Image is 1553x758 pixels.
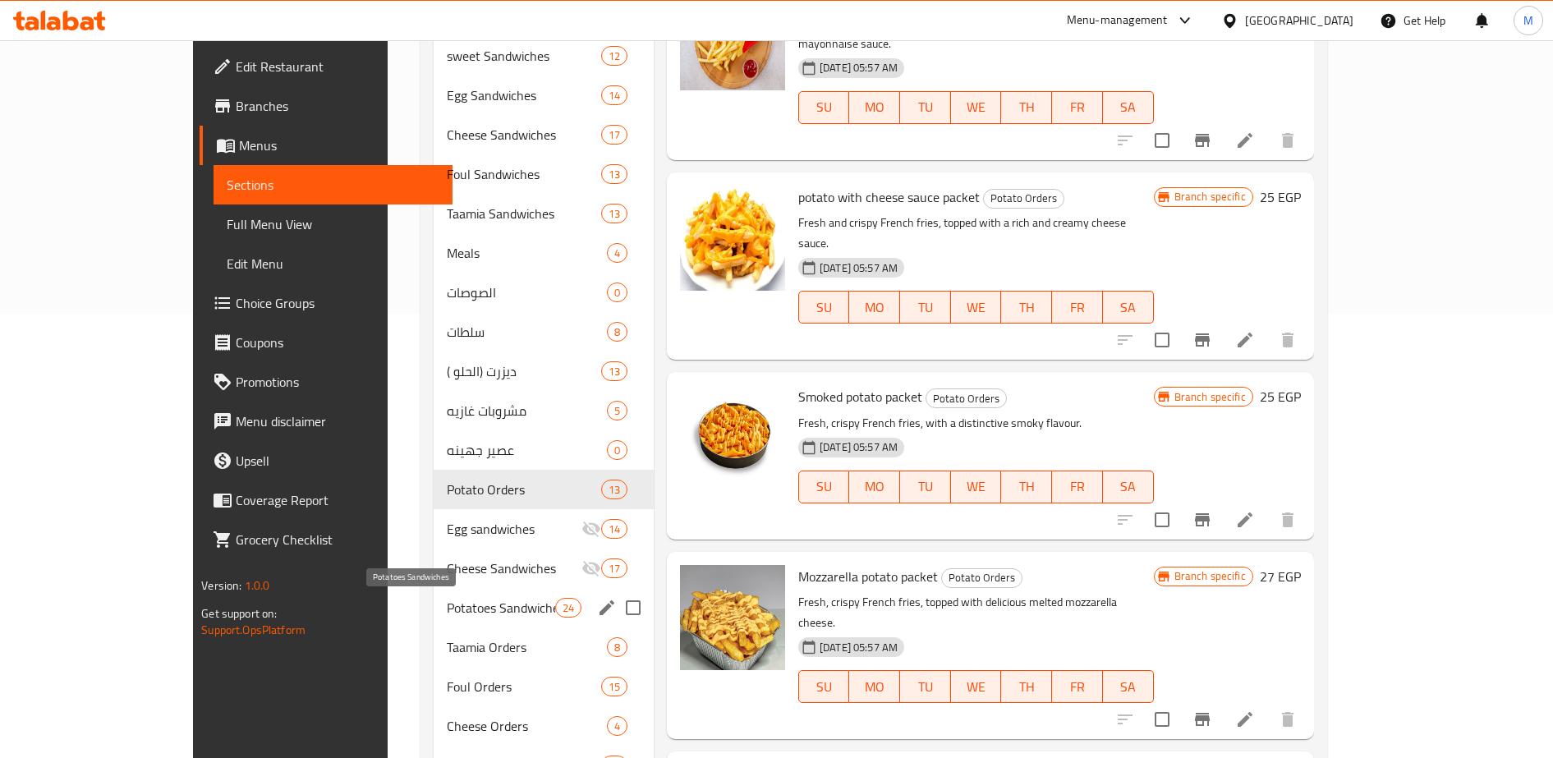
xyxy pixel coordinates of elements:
button: delete [1268,700,1307,739]
button: MO [849,670,900,703]
div: Foul Sandwiches13 [434,154,654,194]
span: [DATE] 05:57 AM [813,60,904,76]
span: FR [1059,296,1096,319]
span: Select to update [1145,123,1179,158]
span: Egg Sandwiches [447,85,601,105]
div: Cheese Sandwiches [447,558,581,578]
button: MO [849,471,900,503]
div: Menu-management [1067,11,1168,30]
div: Foul Orders15 [434,667,654,706]
button: WE [951,471,1002,503]
span: Branch specific [1168,189,1252,204]
span: Coverage Report [236,490,439,510]
h6: 25 EGP [1260,186,1301,209]
div: الصوصات0 [434,273,654,312]
button: TH [1001,91,1052,124]
div: Meals4 [434,233,654,273]
button: SA [1103,471,1154,503]
span: Coupons [236,333,439,352]
div: items [607,243,627,263]
h6: 27 EGP [1260,565,1301,588]
span: SU [806,675,843,699]
span: MO [856,675,894,699]
span: WE [958,475,995,498]
div: عصير جهينه [447,440,607,460]
div: Cheese Orders [447,716,607,736]
button: WE [951,670,1002,703]
a: Support.OpsPlatform [201,619,306,641]
div: الصوصات [447,283,607,302]
span: Meals [447,243,607,263]
span: Edit Menu [227,254,439,273]
span: SA [1110,475,1147,498]
span: 0 [608,443,627,458]
div: Egg Sandwiches14 [434,76,654,115]
div: Foul Orders [447,677,601,696]
span: 13 [602,206,627,222]
span: Potato Orders [942,568,1022,587]
button: WE [951,91,1002,124]
a: Promotions [200,362,453,402]
span: Branches [236,96,439,116]
button: SU [798,670,850,703]
div: Potato Orders [983,189,1064,209]
span: Branch specific [1168,389,1252,405]
button: delete [1268,320,1307,360]
span: Upsell [236,451,439,471]
a: Edit Restaurant [200,47,453,86]
span: 13 [602,364,627,379]
div: سلطات8 [434,312,654,351]
a: Edit menu item [1235,510,1255,530]
button: edit [595,595,619,620]
span: potato with cheese sauce packet [798,185,980,209]
div: items [607,440,627,460]
span: Promotions [236,372,439,392]
span: SU [806,95,843,119]
span: SA [1110,675,1147,699]
span: Cheese Sandwiches [447,125,601,145]
button: FR [1052,670,1103,703]
span: Smoked potato packet [798,384,922,409]
span: 15 [602,679,627,695]
div: items [601,677,627,696]
svg: Inactive section [581,519,601,539]
p: Fresh and crispy French fries, topped with a rich and creamy cheese sauce. [798,213,1154,254]
span: 8 [608,324,627,340]
span: Foul Sandwiches [447,164,601,184]
span: ديزرت (الحلو ) [447,361,601,381]
a: Menus [200,126,453,165]
button: FR [1052,291,1103,324]
a: Edit menu item [1235,710,1255,729]
span: [DATE] 05:57 AM [813,640,904,655]
span: 1.0.0 [245,575,270,596]
span: 13 [602,482,627,498]
a: Edit menu item [1235,330,1255,350]
button: TU [900,91,951,124]
div: Cheese Sandwiches17 [434,549,654,588]
span: Menu disclaimer [236,411,439,431]
button: TU [900,291,951,324]
span: مشروبات غازيه [447,401,607,420]
span: WE [958,675,995,699]
img: potato with cheese sauce packet [680,186,785,291]
button: delete [1268,121,1307,160]
div: sweet Sandwiches [447,46,601,66]
p: Fresh, crispy French fries, with a distinctive smoky flavour. [798,413,1154,434]
button: TH [1001,471,1052,503]
span: Potato Orders [926,389,1006,408]
span: Version: [201,575,241,596]
div: items [601,361,627,381]
a: Choice Groups [200,283,453,323]
span: FR [1059,95,1096,119]
span: Edit Restaurant [236,57,439,76]
a: Branches [200,86,453,126]
div: مشروبات غازيه5 [434,391,654,430]
button: MO [849,291,900,324]
div: items [601,85,627,105]
button: WE [951,291,1002,324]
div: ديزرت (الحلو )13 [434,351,654,391]
div: items [607,637,627,657]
